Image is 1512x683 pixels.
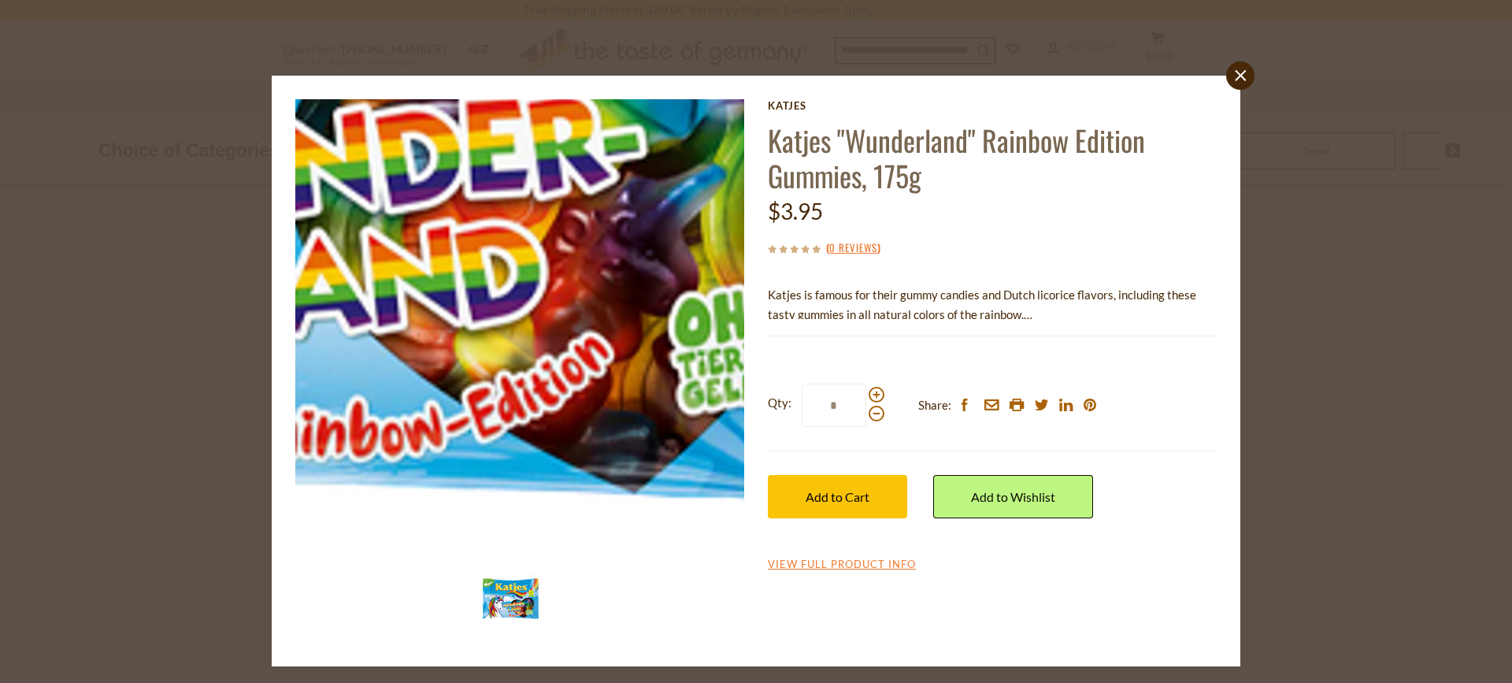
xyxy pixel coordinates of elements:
span: $3.95 [768,198,823,225]
a: Add to Wishlist [933,475,1093,518]
button: Add to Cart [768,475,907,518]
input: Qty: [802,384,866,427]
img: Katjes Wunder-Land Rainbow [479,567,542,630]
a: Katjes [768,99,1217,112]
span: Add to Cart [806,489,869,504]
span: Share: [918,395,951,415]
a: 0 Reviews [829,239,877,257]
p: Katjes is famous for their gummy candies and Dutch licorice flavors, including these tasty gummie... [768,285,1217,325]
a: Katjes "Wunderland" Rainbow Edition Gummies, 175g [768,119,1145,196]
span: ( ) [826,239,880,255]
strong: Qty: [768,393,791,413]
a: View Full Product Info [768,558,916,572]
